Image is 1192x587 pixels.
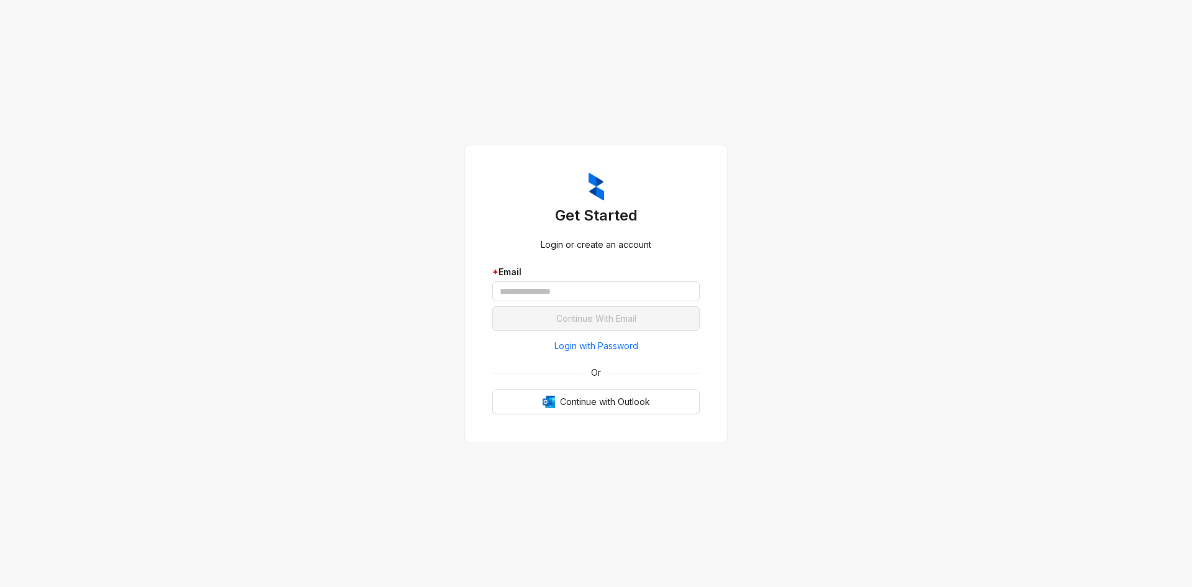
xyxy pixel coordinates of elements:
span: Or [582,366,610,380]
img: Outlook [543,396,555,408]
h3: Get Started [492,206,700,225]
div: Login or create an account [492,238,700,252]
button: OutlookContinue with Outlook [492,389,700,414]
div: Email [492,265,700,279]
span: Login with Password [554,339,638,353]
img: ZumaIcon [589,173,604,201]
button: Login with Password [492,336,700,356]
span: Continue with Outlook [560,395,650,409]
button: Continue With Email [492,306,700,331]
